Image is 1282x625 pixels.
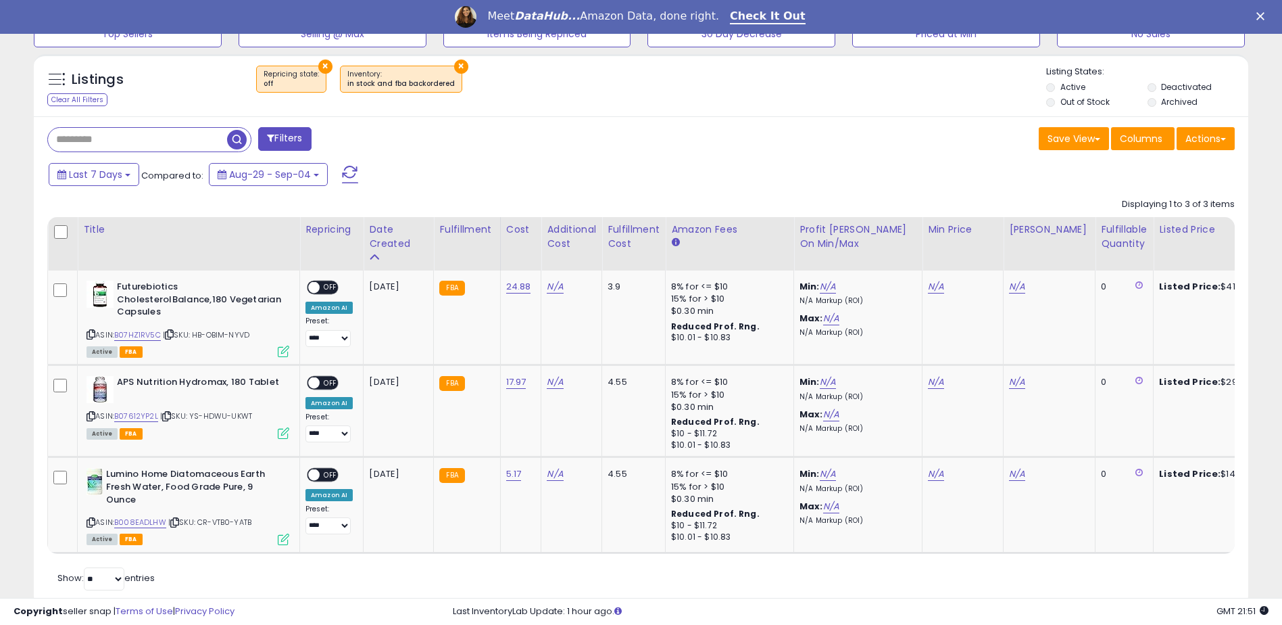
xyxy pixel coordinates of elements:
div: seller snap | | [14,605,235,618]
div: Amazon AI [305,489,353,501]
b: Reduced Prof. Rng. [671,416,760,427]
h5: Listings [72,70,124,89]
button: Filters [258,127,311,151]
a: 17.97 [506,375,526,389]
div: [PERSON_NAME] [1009,223,1089,237]
div: $10 - $11.72 [671,520,783,532]
div: Fulfillment [439,223,494,237]
small: FBA [439,468,464,483]
a: N/A [928,280,944,294]
small: FBA [439,376,464,391]
a: N/A [823,500,839,513]
a: B008EADLHW [114,517,166,528]
div: $0.30 min [671,401,783,413]
b: Futurebiotics CholesterolBalance,180 Vegetarian Capsules [117,281,281,322]
strong: Copyright [14,605,63,618]
div: 3.9 [608,281,655,293]
b: Lumino Home Diatomaceous Earth Fresh Water, Food Grade Pure, 9 Ounce [106,468,270,509]
div: [DATE] [369,468,423,480]
span: 2025-09-12 21:51 GMT [1216,605,1268,618]
span: Columns [1120,132,1162,145]
img: 41qqfrX8BXL._SL40_.jpg [87,468,103,495]
a: N/A [820,375,836,389]
button: Last 7 Days [49,163,139,186]
img: 51-6eLlDjOL._SL40_.jpg [87,376,114,403]
div: 0 [1101,281,1143,293]
b: Min: [799,375,820,388]
b: Listed Price: [1159,280,1221,293]
div: Close [1256,12,1270,20]
a: N/A [823,408,839,421]
label: Active [1060,81,1085,93]
div: $29.95 [1159,376,1271,388]
div: $10 - $11.72 [671,428,783,440]
img: Profile image for Georgie [455,6,476,28]
span: Inventory : [347,69,455,89]
div: Listed Price [1159,223,1276,237]
b: Reduced Prof. Rng. [671,508,760,519]
th: The percentage added to the cost of goods (COGS) that forms the calculator for Min & Max prices. [794,217,922,271]
i: DataHub... [514,9,580,22]
div: 4.55 [608,376,655,388]
div: Repricing [305,223,358,237]
p: N/A Markup (ROI) [799,296,912,306]
b: Max: [799,408,823,421]
span: OFF [320,469,341,481]
p: N/A Markup (ROI) [799,516,912,526]
b: Reduced Prof. Rng. [671,321,760,332]
div: Amazon AI [305,397,353,409]
div: Preset: [305,505,353,535]
a: B07612YP2L [114,411,158,422]
div: 15% for > $10 [671,481,783,493]
span: Compared to: [141,169,203,182]
div: $41.99 [1159,281,1271,293]
div: Amazon AI [305,302,353,314]
div: 15% for > $10 [671,389,783,401]
a: N/A [1009,280,1025,294]
span: FBA [120,346,143,358]
a: B07HZ1RV5C [114,329,161,341]
div: Preset: [305,413,353,443]
button: Columns [1111,127,1175,150]
b: Min: [799,280,820,293]
div: Displaying 1 to 3 of 3 items [1122,198,1235,211]
p: N/A Markup (ROI) [799,392,912,402]
span: Show: entries [57,572,155,584]
div: Additional Cost [547,223,596,251]
div: in stock and fba backordered [347,79,455,89]
div: Min Price [928,223,997,237]
b: Listed Price: [1159,375,1221,388]
div: 0 [1101,468,1143,480]
span: All listings currently available for purchase on Amazon [87,534,118,545]
span: FBA [120,534,143,545]
a: N/A [928,467,944,481]
div: 8% for <= $10 [671,281,783,293]
div: Fulfillable Quantity [1101,223,1148,251]
span: All listings currently available for purchase on Amazon [87,428,118,440]
div: off [264,79,319,89]
button: × [318,60,332,74]
span: FBA [120,428,143,440]
span: All listings currently available for purchase on Amazon [87,346,118,358]
span: | SKU: HB-OBIM-NYVD [163,329,249,340]
a: N/A [928,375,944,389]
div: $0.30 min [671,305,783,317]
small: FBA [439,281,464,296]
a: N/A [547,467,563,481]
div: Clear All Filters [47,93,107,106]
a: N/A [1009,375,1025,389]
div: 15% for > $10 [671,293,783,305]
div: 4.55 [608,468,655,480]
span: Last 7 Days [69,168,122,181]
span: Repricing state : [264,69,319,89]
b: Max: [799,312,823,325]
small: Amazon Fees. [671,237,679,249]
a: N/A [823,312,839,325]
a: N/A [1009,467,1025,481]
p: N/A Markup (ROI) [799,424,912,434]
div: 0 [1101,376,1143,388]
b: Min: [799,467,820,480]
div: Date Created [369,223,428,251]
a: Privacy Policy [175,605,235,618]
div: $10.01 - $10.83 [671,440,783,451]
